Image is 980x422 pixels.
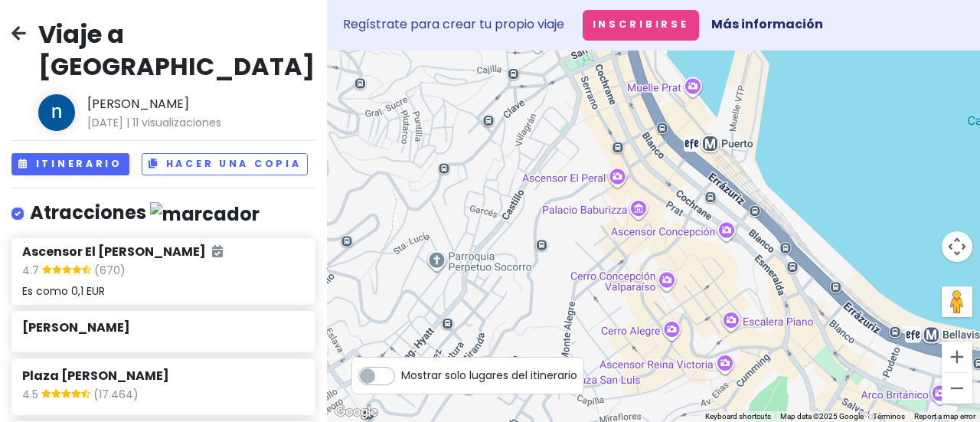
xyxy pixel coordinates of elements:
div: Muelle Prat [678,64,711,98]
font: 4.7 [22,263,39,278]
div: Plaza Sotomayor [627,114,661,148]
font: Hacer una copia [166,158,302,171]
div: Paseo Yugoslavo [628,185,661,218]
div: Paseo Dimalow [675,329,708,363]
font: 11 [132,115,139,130]
font: [PERSON_NAME] [87,95,189,113]
div: Casa Crucero [600,231,634,265]
div: La Dulcería [560,281,593,315]
div: Ascensor Reina Victoria [710,341,743,375]
font: Es como 0,1 EUR [22,283,105,299]
button: Alejar [942,373,972,404]
button: Itinerario [11,153,129,175]
a: Abrir esta área en Google Maps (abre una nueva ventana) [331,402,381,422]
font: | [126,115,129,130]
font: [DATE] [87,115,123,130]
font: Plaza [PERSON_NAME] [22,367,169,384]
font: Inscribirse [593,18,689,31]
span: Map data ©2025 Google [780,412,864,420]
div: Escalera de Colores [651,219,684,253]
a: Más información [711,15,823,33]
font: Términos [873,412,905,420]
button: Arrastre a Pegman al mapa para abrir Street View [942,286,972,317]
a: Report a map error [914,412,975,420]
img: Autor [38,94,75,131]
button: Controles de la cámara del mapa [942,231,972,262]
div: Ascensor El Peral [602,154,635,188]
i: Añadido al itinerario [212,245,223,257]
font: Ascensor El [PERSON_NAME] [22,243,206,260]
img: Google [331,402,381,422]
font: Itinerario [36,158,122,171]
font: [PERSON_NAME] [22,319,130,336]
font: Regístrate para crear tu propio viaje [343,15,564,33]
a: Términos (se abre en una nueva pestaña) [873,412,905,420]
button: Hacer una copia [142,153,309,175]
font: Atracciones [30,200,146,225]
button: Inscribirse [583,10,699,41]
font: Mostrar solo lugares del itinerario [401,368,577,383]
img: marcador [150,202,260,226]
div: Mural "Los Ojos del Océano" [634,293,668,327]
button: Atajos de teclado [705,411,771,422]
font: visualizaciones [142,115,221,130]
div: Escala Piano [716,298,750,332]
font: Viaje a [GEOGRAPHIC_DATA] [38,17,315,83]
font: 4.5 [22,387,38,402]
button: Dar un golpe de zoom [942,342,972,372]
font: (670) [94,263,126,278]
font: (17.464) [93,387,139,402]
